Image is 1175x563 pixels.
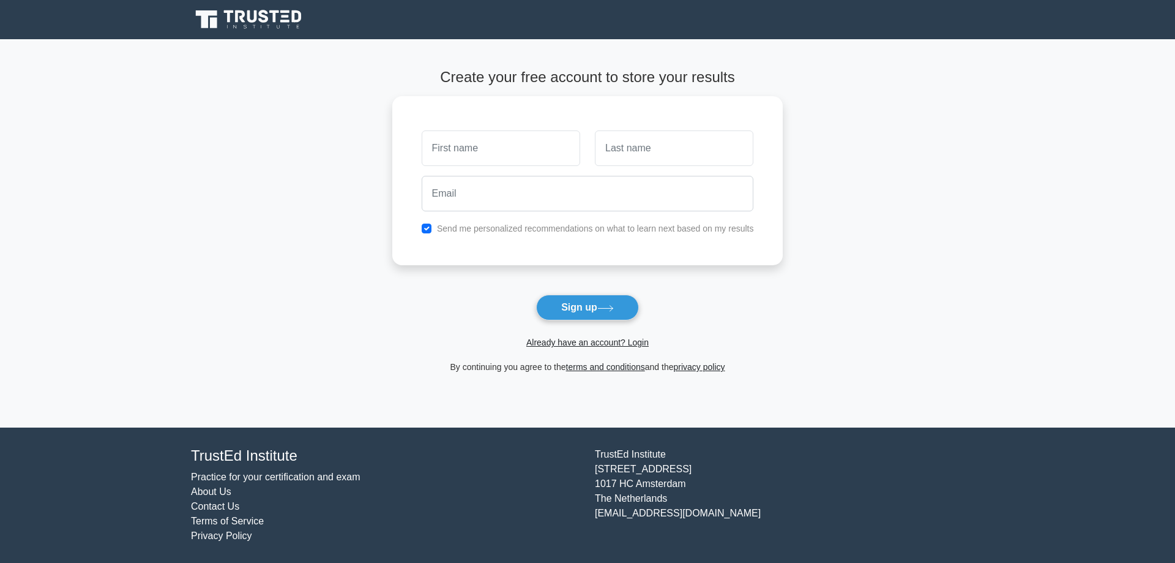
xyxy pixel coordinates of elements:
a: About Us [191,486,231,497]
button: Sign up [536,295,639,320]
input: Last name [595,130,753,166]
a: Practice for your certification and exam [191,472,360,482]
a: Contact Us [191,501,239,512]
a: Terms of Service [191,516,264,526]
div: By continuing you agree to the and the [385,360,791,374]
div: TrustEd Institute [STREET_ADDRESS] 1017 HC Amsterdam The Netherlands [EMAIL_ADDRESS][DOMAIN_NAME] [587,447,991,543]
input: First name [422,130,580,166]
a: terms and conditions [566,362,645,372]
a: Privacy Policy [191,531,252,541]
a: Already have an account? Login [526,338,649,347]
h4: TrustEd Institute [191,447,580,465]
a: privacy policy [674,362,725,372]
label: Send me personalized recommendations on what to learn next based on my results [437,224,754,233]
input: Email [422,176,754,211]
h4: Create your free account to store your results [392,69,783,86]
